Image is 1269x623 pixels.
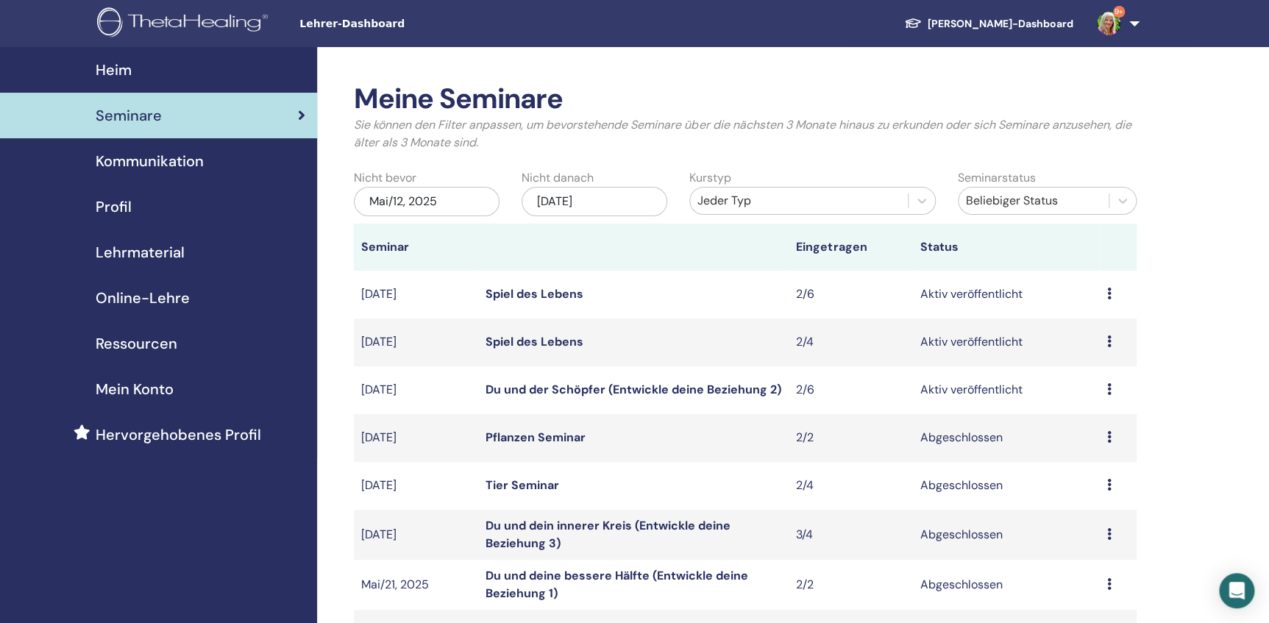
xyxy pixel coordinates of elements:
td: Abgeschlossen [913,510,1099,560]
td: Abgeschlossen [913,560,1099,610]
p: Sie können den Filter anpassen, um bevorstehende Seminare über die nächsten 3 Monate hinaus zu er... [354,116,1137,152]
td: [DATE] [354,271,478,318]
td: Aktiv veröffentlicht [913,318,1099,366]
a: [PERSON_NAME]-Dashboard [892,10,1085,38]
label: Nicht bevor [354,169,416,187]
h2: Meine Seminare [354,82,1137,116]
label: Nicht danach [522,169,594,187]
th: Status [913,224,1099,271]
span: Ressourcen [96,332,177,355]
td: 2/6 [789,271,913,318]
td: [DATE] [354,414,478,462]
a: Spiel des Lebens [486,286,583,302]
span: Online-Lehre [96,287,190,309]
td: Abgeschlossen [913,414,1099,462]
span: Mein Konto [96,378,174,400]
div: Beliebiger Status [966,192,1101,210]
div: Mai/12, 2025 [354,187,500,216]
td: Aktiv veröffentlicht [913,366,1099,414]
td: 2/6 [789,366,913,414]
label: Seminarstatus [958,169,1036,187]
a: Du und deine bessere Hälfte (Entwickle deine Beziehung 1) [486,568,748,601]
span: Kommunikation [96,150,204,172]
a: Du und der Schöpfer (Entwickle deine Beziehung 2) [486,382,781,397]
a: Tier Seminar [486,477,559,493]
td: [DATE] [354,510,478,560]
div: Open Intercom Messenger [1219,573,1254,608]
img: logo.png [97,7,273,40]
img: graduation-cap-white.svg [904,17,922,29]
td: Abgeschlossen [913,462,1099,510]
td: Aktiv veröffentlicht [913,271,1099,318]
a: Pflanzen Seminar [486,430,586,445]
span: Lehrmaterial [96,241,185,263]
a: Spiel des Lebens [486,334,583,349]
td: [DATE] [354,366,478,414]
span: Seminare [96,104,162,127]
th: Seminar [354,224,478,271]
span: Profil [96,196,132,218]
span: Hervorgehobenes Profil [96,424,261,446]
span: Lehrer-Dashboard [299,16,520,32]
span: Heim [96,59,132,81]
th: Eingetragen [789,224,913,271]
label: Kurstyp [689,169,731,187]
td: [DATE] [354,318,478,366]
span: 9+ [1113,6,1125,18]
td: 2/4 [789,462,913,510]
td: 2/2 [789,414,913,462]
td: 3/4 [789,510,913,560]
div: [DATE] [522,187,667,216]
td: 2/2 [789,560,913,610]
div: Jeder Typ [697,192,900,210]
a: Du und dein innerer Kreis (Entwickle deine Beziehung 3) [486,518,731,551]
td: 2/4 [789,318,913,366]
td: Mai/21, 2025 [354,560,478,610]
td: [DATE] [354,462,478,510]
img: default.jpg [1097,12,1120,35]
